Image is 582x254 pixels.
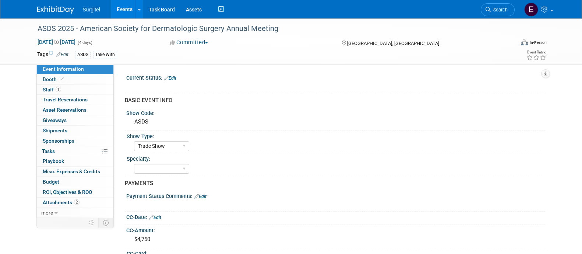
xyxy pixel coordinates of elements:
span: Misc. Expenses & Credits [43,168,100,174]
div: Payment Status Comments: [126,191,545,200]
td: Personalize Event Tab Strip [86,218,99,227]
img: Event Coordinator [524,3,538,17]
a: more [37,208,113,218]
a: Shipments [37,126,113,136]
a: Edit [164,76,176,81]
td: Tags [37,51,68,59]
span: [GEOGRAPHIC_DATA], [GEOGRAPHIC_DATA] [347,41,439,46]
a: ROI, Objectives & ROO [37,187,113,197]
span: (4 days) [77,40,92,45]
a: Budget [37,177,113,187]
span: 1 [56,87,61,92]
span: Shipments [43,128,67,133]
div: ASDS 2025 - American Society for Dermatologic Surgery Annual Meeting [35,22,504,35]
a: Tasks [37,146,113,156]
span: Tasks [42,148,55,154]
a: Playbook [37,156,113,166]
img: ExhibitDay [37,6,74,14]
div: Take With [93,51,117,59]
a: Sponsorships [37,136,113,146]
span: to [53,39,60,45]
a: Misc. Expenses & Credits [37,167,113,177]
div: $4,750 [132,234,540,245]
span: Sponsorships [43,138,74,144]
span: Asset Reservations [43,107,87,113]
div: ASDS [75,51,91,59]
a: Attachments2 [37,198,113,208]
span: 2 [74,199,80,205]
a: Booth [37,74,113,84]
span: Attachments [43,199,80,205]
span: Playbook [43,158,64,164]
div: In-Person [529,40,547,45]
i: Booth reservation complete [60,77,64,81]
div: Current Status: [126,72,545,82]
span: Search [491,7,508,13]
div: Event Format [471,38,547,49]
a: Travel Reservations [37,95,113,105]
a: Edit [194,194,207,199]
div: CC-Amount: [126,225,545,234]
span: ROI, Objectives & ROO [43,189,92,195]
img: Format-Inperson.png [521,39,528,45]
span: Surgitel [83,7,100,13]
span: more [41,210,53,216]
a: Giveaways [37,115,113,125]
a: Edit [56,52,68,57]
button: Committed [167,39,211,46]
a: Edit [149,215,161,220]
div: Event Rating [526,51,546,54]
div: BASIC EVENT INFO [125,97,540,104]
a: Event Information [37,64,113,74]
div: Show Type: [127,131,542,140]
a: Asset Reservations [37,105,113,115]
div: Show Code: [126,108,545,117]
span: [DATE] [DATE] [37,39,76,45]
div: ASDS [132,116,540,128]
td: Toggle Event Tabs [98,218,113,227]
span: Travel Reservations [43,97,88,102]
span: Event Information [43,66,84,72]
div: Specialty: [127,153,542,163]
span: Booth [43,76,65,82]
div: CC-Date: [126,212,545,221]
span: Budget [43,179,59,185]
a: Search [481,3,515,16]
div: PAYMENTS [125,180,540,187]
span: Staff [43,87,61,93]
a: Staff1 [37,85,113,95]
span: Giveaways [43,117,67,123]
